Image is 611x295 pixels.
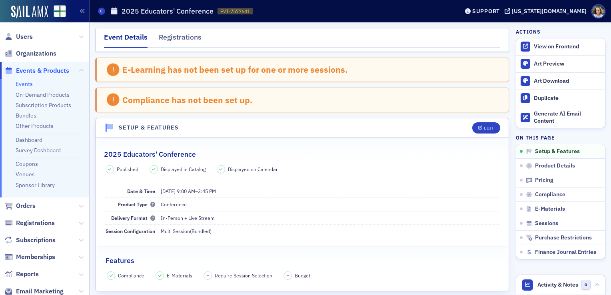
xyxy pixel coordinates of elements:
[207,273,209,278] span: –
[516,56,605,72] a: Art Preview
[104,149,196,159] h2: 2025 Educators' Conference
[122,6,214,16] h1: 2025 Educators' Conference
[111,215,155,221] span: Delivery Format
[117,165,138,173] span: Published
[516,72,605,90] a: Art Download
[472,122,500,134] button: Edit
[516,90,605,107] button: Duplicate
[215,272,272,279] span: Require Session Selection
[104,32,148,48] div: Event Details
[4,270,39,279] a: Reports
[16,181,55,189] a: Sponsor Library
[119,124,179,132] h4: Setup & Features
[537,281,578,289] span: Activity & Notes
[516,28,541,35] h4: Actions
[106,255,134,266] h2: Features
[16,253,55,261] span: Memberships
[11,6,48,18] img: SailAMX
[16,201,36,210] span: Orders
[505,8,589,14] button: [US_STATE][DOMAIN_NAME]
[472,8,500,15] div: Support
[516,107,605,128] button: Generate AI Email Content
[581,280,591,290] span: 0
[198,188,216,194] time: 3:45 PM
[54,5,66,18] img: SailAMX
[161,228,190,234] span: Multi Session
[534,60,601,68] div: Art Preview
[535,191,565,198] span: Compliance
[534,43,601,50] div: View on Frontend
[127,188,155,194] span: Date & Time
[177,188,195,194] time: 9:00 AM
[4,32,33,41] a: Users
[16,112,36,119] a: Bundles
[161,188,176,194] span: [DATE]
[161,201,187,207] span: Conference
[534,78,601,85] div: Art Download
[16,136,42,144] a: Dashboard
[118,201,155,207] span: Product Type
[4,201,36,210] a: Orders
[16,32,33,41] span: Users
[287,273,289,278] span: –
[106,228,155,234] span: Session Configuration
[48,5,66,19] a: View Homepage
[167,272,192,279] span: E-Materials
[4,253,55,261] a: Memberships
[16,236,56,245] span: Subscriptions
[535,162,575,169] span: Product Details
[516,134,605,141] h4: On this page
[122,64,348,75] div: E-Learning has not been set up for one or more sessions.
[535,148,580,155] span: Setup & Features
[161,188,216,194] span: –
[4,66,69,75] a: Events & Products
[16,122,54,130] a: Other Products
[16,66,69,75] span: Events & Products
[516,38,605,55] a: View on Frontend
[16,91,70,98] a: On-Demand Products
[161,225,499,237] dd: (Bundled)
[16,80,33,88] a: Events
[484,126,494,130] div: Edit
[4,49,56,58] a: Organizations
[591,4,605,18] span: Profile
[534,110,601,124] div: Generate AI Email Content
[4,219,55,227] a: Registrations
[535,205,565,213] span: E-Materials
[16,219,55,227] span: Registrations
[535,177,553,184] span: Pricing
[535,234,592,241] span: Purchase Restrictions
[16,160,38,167] a: Coupons
[16,270,39,279] span: Reports
[161,165,206,173] span: Displayed in Catalog
[16,171,35,178] a: Venues
[122,95,253,105] div: Compliance has not been set up.
[295,272,310,279] span: Budget
[535,220,558,227] span: Sessions
[220,8,250,15] span: EVT-7577641
[161,215,215,221] span: In-Person + Live Stream
[4,236,56,245] a: Subscriptions
[534,95,601,102] div: Duplicate
[16,49,56,58] span: Organizations
[16,102,71,109] a: Subscription Products
[16,147,61,154] a: Survey Dashboard
[535,249,596,256] span: Finance Journal Entries
[228,165,278,173] span: Displayed on Calendar
[118,272,144,279] span: Compliance
[512,8,587,15] div: [US_STATE][DOMAIN_NAME]
[159,32,202,47] div: Registrations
